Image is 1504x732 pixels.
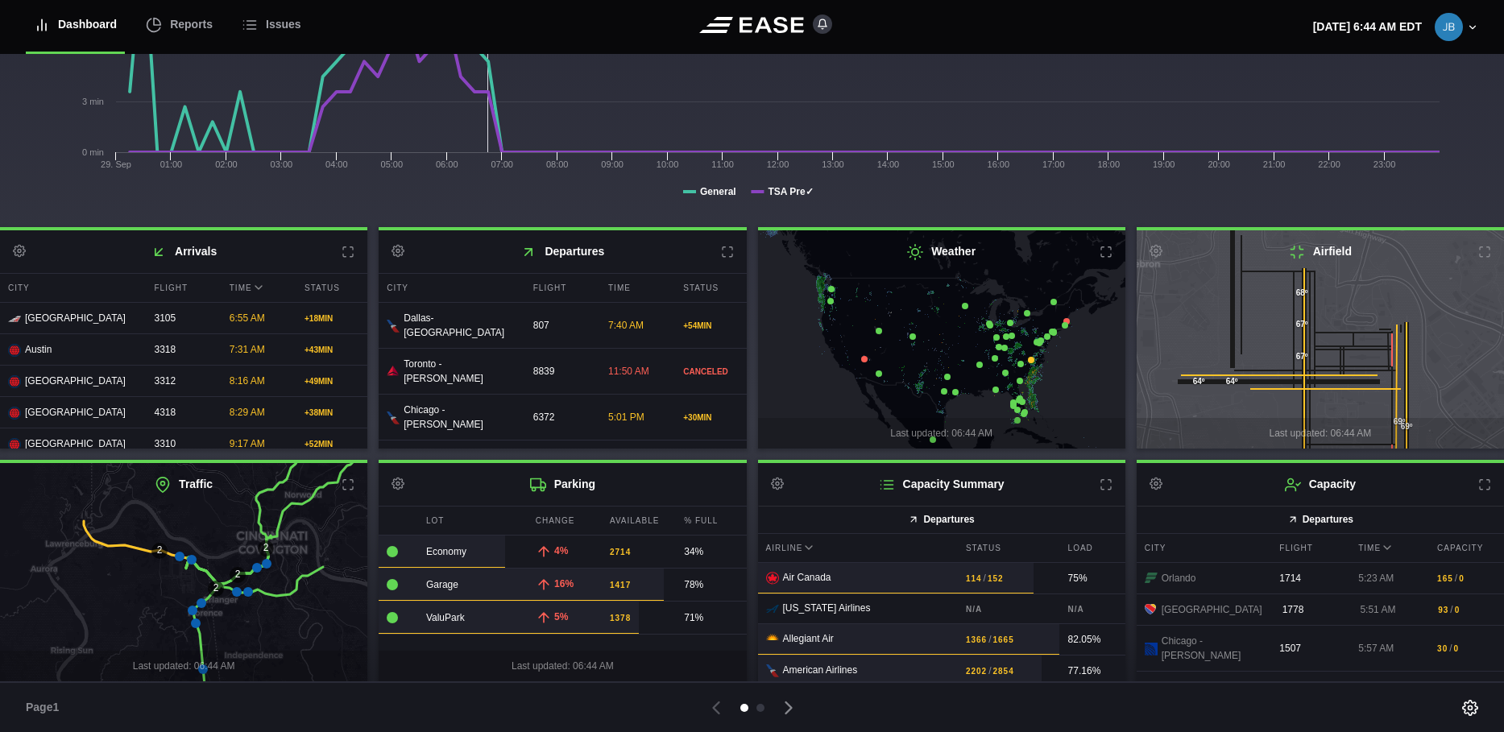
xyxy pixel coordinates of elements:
span: 5:51 AM [1360,604,1395,615]
span: Chicago - [PERSON_NAME] [1162,634,1260,663]
span: Toronto - [PERSON_NAME] [404,357,513,386]
text: 14:00 [877,159,900,169]
div: 4318 [147,397,218,428]
h2: Capacity [1137,463,1504,506]
text: 01:00 [160,159,183,169]
div: 807 [525,310,596,341]
b: 93 [1438,604,1448,616]
span: Garage [426,579,458,590]
img: 74ad5be311c8ae5b007de99f4e979312 [1435,13,1463,41]
text: 09:00 [601,159,624,169]
div: Lot [418,507,524,535]
tspan: General [700,186,736,197]
div: 1778 [1274,594,1349,625]
b: 2714 [610,546,631,558]
div: Change [528,507,598,535]
span: 5% [554,611,568,622]
b: N/A [1068,603,1117,615]
tspan: 3 min [82,97,104,106]
span: 11:50 AM [608,366,649,377]
b: 1665 [993,634,1014,646]
span: 5:57 AM [1358,643,1394,654]
text: 03:00 [271,159,293,169]
div: Flight [147,274,218,302]
div: Time [1350,534,1425,562]
div: 2 [151,543,168,559]
span: [GEOGRAPHIC_DATA] [25,311,126,325]
span: / [1455,571,1457,585]
text: 12:00 [767,159,789,169]
div: Flight [525,274,596,302]
b: 1366 [966,634,987,646]
b: 0 [1455,604,1460,616]
text: 11:00 [711,159,734,169]
span: Page 1 [26,699,66,716]
b: N/A [966,603,1048,615]
span: Orlando [1162,571,1196,585]
div: 2 [258,540,274,556]
text: 07:00 [491,159,513,169]
span: / [984,571,986,585]
text: 04:00 [325,159,348,169]
text: 10:00 [657,159,679,169]
div: City [1137,534,1268,562]
h2: Airfield [1137,230,1504,273]
span: [GEOGRAPHIC_DATA] [1162,680,1262,694]
span: / [1449,641,1452,655]
div: 82.05% [1068,632,1117,647]
div: 6372 [525,402,596,432]
div: 71% [684,610,738,625]
span: Dallas-[GEOGRAPHIC_DATA] [404,311,513,340]
span: [GEOGRAPHIC_DATA] [25,405,126,420]
div: + 38 MIN [305,407,359,419]
b: 152 [988,573,1004,585]
div: + 49 MIN [305,375,359,387]
h2: Departures [379,230,746,273]
div: 1714 [1271,563,1346,593]
div: Status [958,534,1056,562]
text: 05:00 [381,159,404,169]
div: 2 [208,581,224,597]
tspan: 29. Sep [101,159,131,169]
div: Airline [758,534,954,562]
span: Economy [426,546,466,557]
button: Departures [758,506,1125,534]
div: 77.16% [1068,664,1117,678]
b: 114 [966,573,982,585]
b: 1378 [610,612,631,624]
div: City [379,274,521,302]
div: Last updated: 06:44 AM [1137,418,1504,449]
h2: Capacity Summary [758,463,1125,506]
span: / [988,632,991,647]
h2: Parking [379,463,746,506]
text: 15:00 [932,159,955,169]
div: 3312 [147,366,218,396]
span: 16% [554,578,574,589]
div: 2 [230,567,246,583]
div: 3105 [147,303,218,333]
div: Status [296,274,367,302]
div: Time [600,274,671,302]
b: 165 [1437,573,1453,585]
p: [DATE] 6:44 AM EDT [1313,19,1422,35]
text: 18:00 [1097,159,1120,169]
span: 8:29 AM [230,407,265,418]
div: Status [675,274,746,302]
div: Flight [1271,534,1346,562]
div: + 54 MIN [683,320,738,332]
b: 0 [1459,573,1465,585]
span: ValuPark [426,612,465,623]
div: 78% [684,577,738,592]
span: [US_STATE] Airlines [783,602,871,614]
span: / [1456,680,1458,694]
b: 1417 [610,579,631,591]
div: 3318 [147,334,218,365]
span: American Airlines [783,664,858,676]
div: + 30 MIN [683,411,738,424]
span: [GEOGRAPHIC_DATA] [25,374,126,388]
span: 5:23 AM [1358,573,1394,584]
span: / [1450,602,1452,617]
div: 2441 [1274,672,1349,702]
span: Allegiant Air [783,633,834,644]
span: 7:31 AM [230,344,265,355]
